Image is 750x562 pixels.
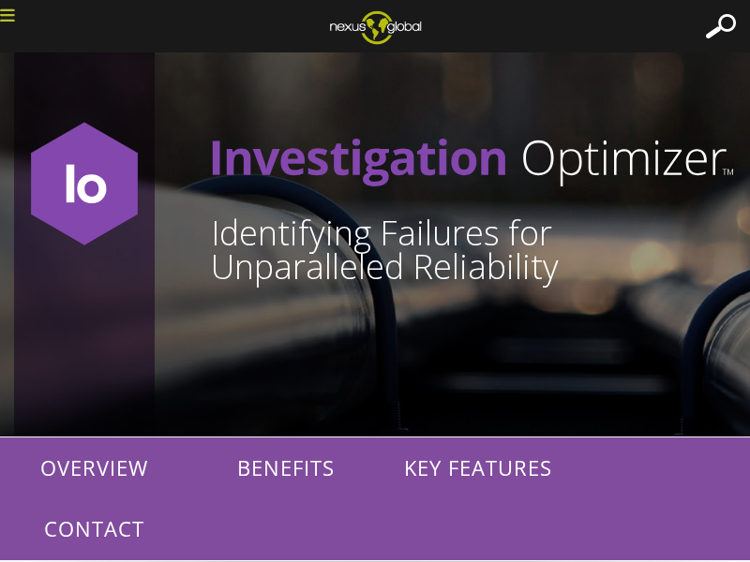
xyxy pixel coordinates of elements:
img: ng_logo_web [315,5,436,50]
img: Io [19,118,150,249]
img: InvOpthorizontal-no-icon [211,99,736,216]
p: BENEFITS [192,437,380,498]
h1: Identifying Failures for Unparalleled Reliability [211,216,736,284]
p: KEY FEATURES [384,437,572,498]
